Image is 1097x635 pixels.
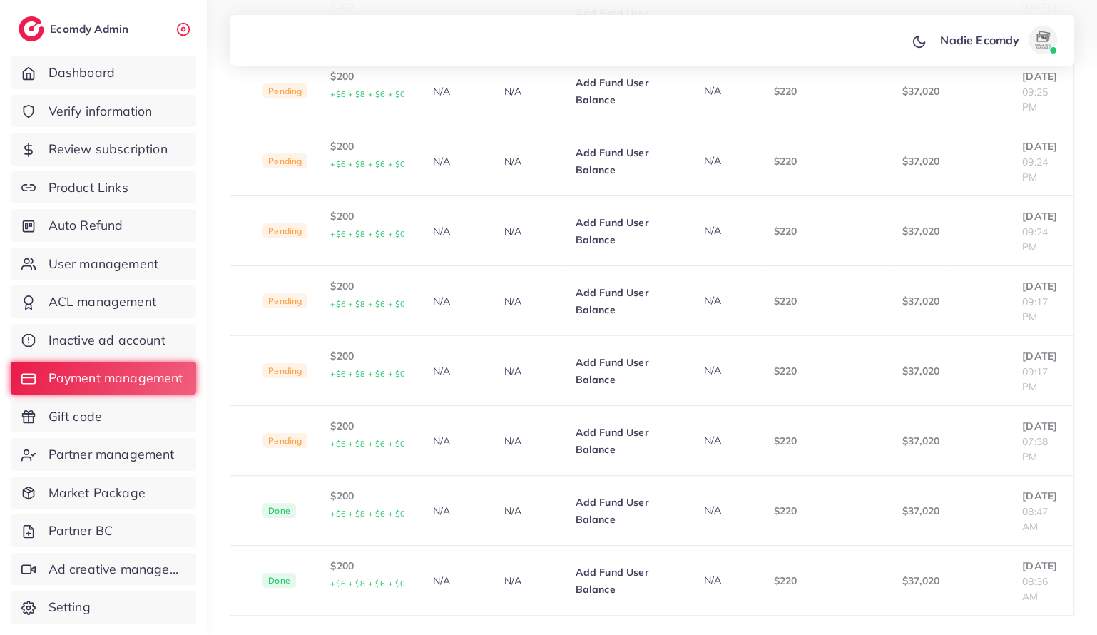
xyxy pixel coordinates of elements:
[330,369,405,379] small: +$6 + $8 + $6 + $0
[330,208,409,243] p: $200
[262,573,296,589] span: Done
[11,324,196,357] a: Inactive ad account
[262,223,307,239] span: Pending
[504,362,552,380] p: N/A
[330,347,409,382] p: $200
[1022,156,1048,183] span: 09:24 PM
[703,84,720,97] span: N/A
[1022,505,1048,532] span: 08:47 AM
[11,285,196,318] a: ACL management
[19,16,132,41] a: logoEcomdy Admin
[703,364,720,377] span: N/A
[11,591,196,624] a: Setting
[703,154,720,167] span: N/A
[50,22,132,36] h2: Ecomdy Admin
[330,557,409,592] p: $200
[575,144,680,178] p: Add Fund User Balance
[774,362,879,380] p: $220
[774,223,879,240] p: $220
[575,284,680,318] p: Add Fund User Balance
[11,133,196,166] a: Review subscription
[262,363,307,379] span: Pending
[774,293,879,310] p: $220
[432,83,481,100] p: N/A
[774,502,879,519] p: $220
[49,560,185,579] span: Ad creative management
[1022,86,1048,113] span: 09:25 PM
[49,369,183,387] span: Payment management
[774,153,879,170] p: $220
[49,63,115,82] span: Dashboard
[575,564,680,598] p: Add Fund User Balance
[432,572,481,589] p: N/A
[575,494,680,528] p: Add Fund User Balance
[49,255,158,273] span: User management
[1029,26,1057,54] img: avatar
[774,432,879,449] p: $220
[703,504,720,517] span: N/A
[19,16,44,41] img: logo
[575,74,680,108] p: Add Fund User Balance
[262,293,307,309] span: Pending
[49,598,91,616] span: Setting
[49,407,102,426] span: Gift code
[940,31,1019,49] p: Nadie Ecomdy
[504,83,552,100] p: N/A
[703,294,720,307] span: N/A
[11,95,196,128] a: Verify information
[11,362,196,395] a: Payment management
[49,102,153,121] span: Verify information
[504,502,552,519] p: N/A
[432,362,481,380] p: N/A
[49,178,128,197] span: Product Links
[1022,575,1048,602] span: 08:36 AM
[330,68,409,103] p: $200
[262,83,307,99] span: Pending
[1022,365,1048,392] span: 09:17 PM
[1022,417,1062,435] p: [DATE]
[703,434,720,447] span: N/A
[902,432,940,449] p: $37,020
[330,579,405,589] small: +$6 + $8 + $6 + $0
[575,214,680,248] p: Add Fund User Balance
[262,503,296,519] span: Done
[330,299,405,309] small: +$6 + $8 + $6 + $0
[330,229,405,239] small: +$6 + $8 + $6 + $0
[49,331,165,350] span: Inactive ad account
[1022,138,1062,155] p: [DATE]
[262,153,307,169] span: Pending
[49,293,156,311] span: ACL management
[432,432,481,449] p: N/A
[432,502,481,519] p: N/A
[49,140,168,158] span: Review subscription
[575,424,680,458] p: Add Fund User Balance
[902,223,940,240] p: $37,020
[902,83,940,100] p: $37,020
[774,83,879,100] p: $220
[1022,487,1062,504] p: [DATE]
[504,293,552,310] p: N/A
[504,223,552,240] p: N/A
[1022,225,1048,253] span: 09:24 PM
[11,477,196,509] a: Market Package
[11,248,196,280] a: User management
[575,354,680,388] p: Add Fund User Balance
[1022,68,1062,85] p: [DATE]
[932,26,1063,54] a: Nadie Ecomdyavatar
[504,432,552,449] p: N/A
[1022,347,1062,365] p: [DATE]
[49,445,175,464] span: Partner management
[11,209,196,242] a: Auto Refund
[11,438,196,471] a: Partner management
[49,216,123,235] span: Auto Refund
[330,509,405,519] small: +$6 + $8 + $6 + $0
[432,293,481,310] p: N/A
[11,171,196,204] a: Product Links
[432,223,481,240] p: N/A
[1022,208,1062,225] p: [DATE]
[49,484,146,502] span: Market Package
[262,433,307,449] span: Pending
[330,439,405,449] small: +$6 + $8 + $6 + $0
[902,153,940,170] p: $37,020
[330,89,405,99] small: +$6 + $8 + $6 + $0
